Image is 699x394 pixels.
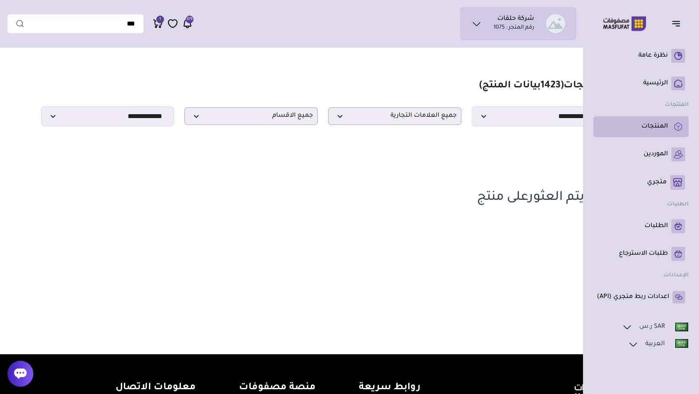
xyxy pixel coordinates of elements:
[664,272,689,279] strong: الإعدادات
[597,290,685,304] a: اعدادات ربط متجري (API)
[328,107,461,125] p: جميع العلامات التجارية
[628,339,689,350] a: العربية
[184,107,318,125] p: جميع الاقسام
[333,112,457,120] span: جميع العلامات التجارية
[479,81,564,91] span: ( بيانات المنتج)
[546,14,565,33] img: شركة حلقات
[182,18,193,29] a: 575
[597,49,685,63] a: نظرة عامة
[597,120,685,134] a: المنتجات
[187,16,193,23] span: 575
[644,150,668,159] p: الموردين
[665,102,689,108] strong: المنتجات
[597,77,685,90] a: الرئيسية
[597,247,685,261] a: طلبات الاسترجاع
[644,222,668,231] p: الطلبات
[479,80,605,93] h1: المنتجات
[597,147,685,161] a: الموردين
[675,323,688,331] img: Eng
[641,122,668,131] p: المنتجات
[647,178,667,187] p: متجري
[189,112,313,120] span: جميع الاقسام
[597,15,652,32] img: Logo
[541,81,560,91] span: 1423
[619,250,668,258] p: طلبات الاسترجاع
[497,15,534,24] h1: شركة حلقات
[153,18,163,29] a: 1
[597,293,669,301] p: اعدادات ربط متجري (API)
[493,24,534,32] p: رقم المتجر : 1075
[643,79,668,88] p: الرئيسية
[638,51,668,60] p: نظرة عامة
[597,175,685,190] a: متجري
[667,202,689,208] strong: الطلبات
[622,321,689,333] a: SAR ر.س
[45,189,601,206] h2: لم يتم العثورعلى منتج
[159,16,161,23] span: 1
[597,219,685,233] a: الطلبات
